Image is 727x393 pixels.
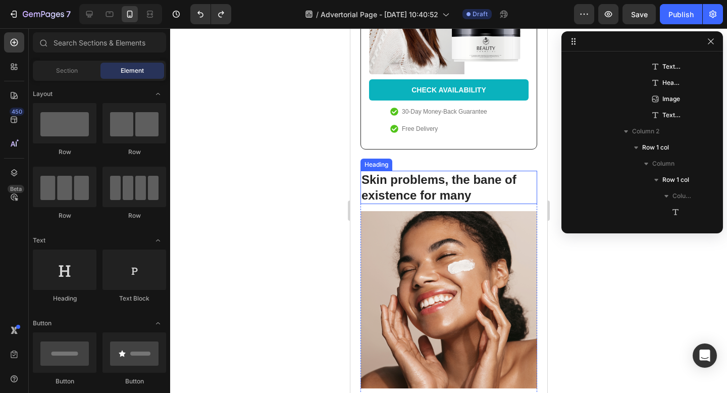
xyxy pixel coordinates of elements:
span: Text Block [662,110,681,120]
span: Text Block [662,62,681,72]
span: Toggle open [150,86,166,102]
span: Row 1 col [642,142,669,153]
iframe: Design area [350,28,547,393]
span: Column [672,191,693,201]
div: Row [102,211,166,220]
span: Draft [473,10,488,19]
p: 7 [66,8,71,20]
div: Open Intercom Messenger [693,343,717,368]
div: Row [33,148,96,157]
div: 450 [10,108,24,116]
input: Search Sections & Elements [33,32,166,53]
span: Section [56,66,78,75]
span: Button [33,319,51,328]
span: Heading [662,78,681,88]
span: Row 1 col [662,175,689,185]
div: Button [33,377,96,386]
span: Layout [33,89,53,99]
span: Column [652,159,674,169]
div: Undo/Redo [190,4,231,24]
button: Save [622,4,656,24]
span: Image [662,94,680,104]
span: Advertorial Page - [DATE] 10:40:52 [321,9,438,20]
span: / [316,9,319,20]
span: Text [33,236,45,245]
span: Element [121,66,144,75]
div: Beta [8,185,24,193]
span: Column 2 [632,126,659,136]
div: Publish [668,9,694,20]
div: Row [102,148,166,157]
button: 7 [4,4,75,24]
div: Text Block [102,294,166,303]
button: Publish [660,4,702,24]
span: Toggle open [150,232,166,249]
div: Button [102,377,166,386]
div: Row [33,211,96,220]
div: Heading [33,294,96,303]
span: Save [631,10,648,19]
span: Toggle open [150,315,166,331]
